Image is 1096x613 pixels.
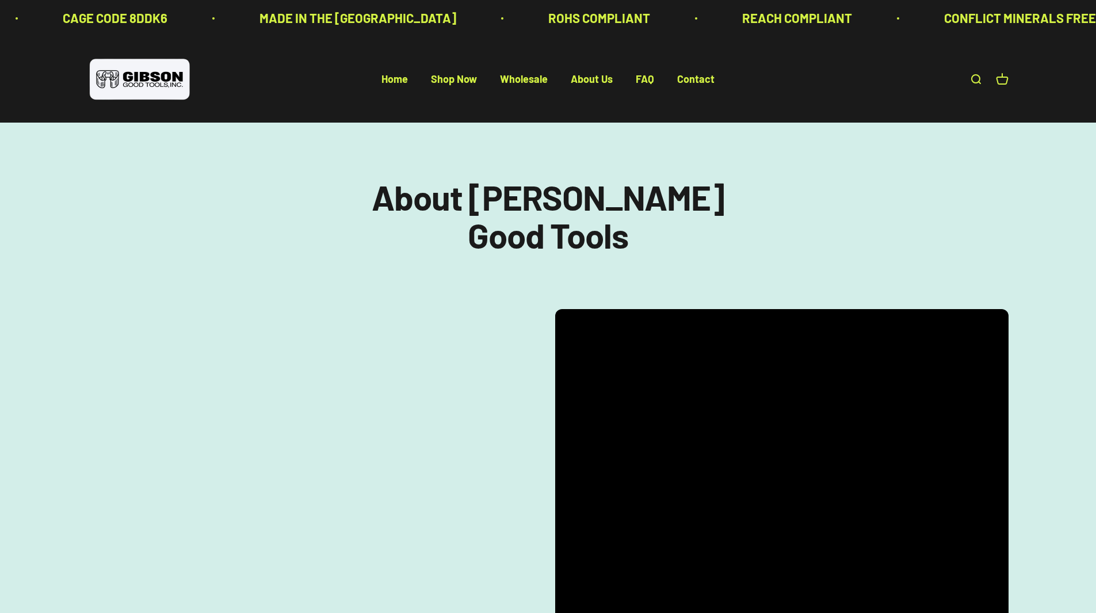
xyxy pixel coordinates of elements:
[742,8,852,28] p: REACH COMPLIANT
[431,73,477,86] a: Shop Now
[548,8,650,28] p: ROHS COMPLIANT
[636,73,654,86] a: FAQ
[500,73,548,86] a: Wholesale
[677,73,715,86] a: Contact
[571,73,613,86] a: About Us
[944,8,1096,28] p: CONFLICT MINERALS FREE
[381,73,408,86] a: Home
[259,8,456,28] p: MADE IN THE [GEOGRAPHIC_DATA]
[63,8,167,28] p: CAGE CODE 8DDK6
[361,178,735,254] p: About [PERSON_NAME] Good Tools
